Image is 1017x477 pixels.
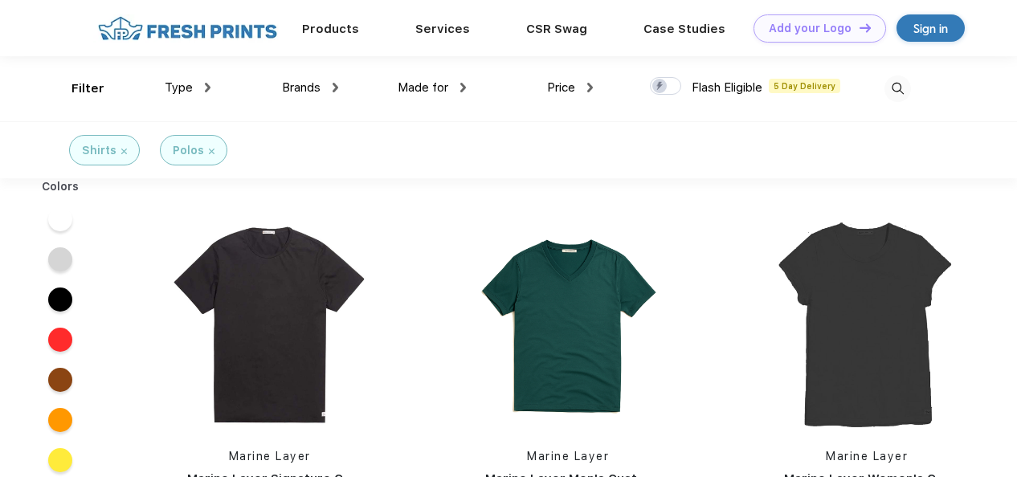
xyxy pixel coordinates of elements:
[460,83,466,92] img: dropdown.png
[587,83,593,92] img: dropdown.png
[333,83,338,92] img: dropdown.png
[398,80,448,95] span: Made for
[229,450,311,463] a: Marine Layer
[302,22,359,36] a: Products
[692,80,762,95] span: Flash Eligible
[173,142,204,159] div: Polos
[165,80,193,95] span: Type
[121,149,127,154] img: filter_cancel.svg
[71,79,104,98] div: Filter
[205,83,210,92] img: dropdown.png
[913,19,948,38] div: Sign in
[209,149,214,154] img: filter_cancel.svg
[769,22,852,35] div: Add your Logo
[826,450,908,463] a: Marine Layer
[760,218,974,432] img: func=resize&h=266
[884,75,911,102] img: desktop_search.svg
[82,142,116,159] div: Shirts
[897,14,965,42] a: Sign in
[30,178,92,195] div: Colors
[461,218,675,432] img: func=resize&h=266
[769,79,840,93] span: 5 Day Delivery
[860,23,871,32] img: DT
[527,450,609,463] a: Marine Layer
[547,80,575,95] span: Price
[163,218,377,432] img: func=resize&h=266
[93,14,282,43] img: fo%20logo%202.webp
[282,80,321,95] span: Brands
